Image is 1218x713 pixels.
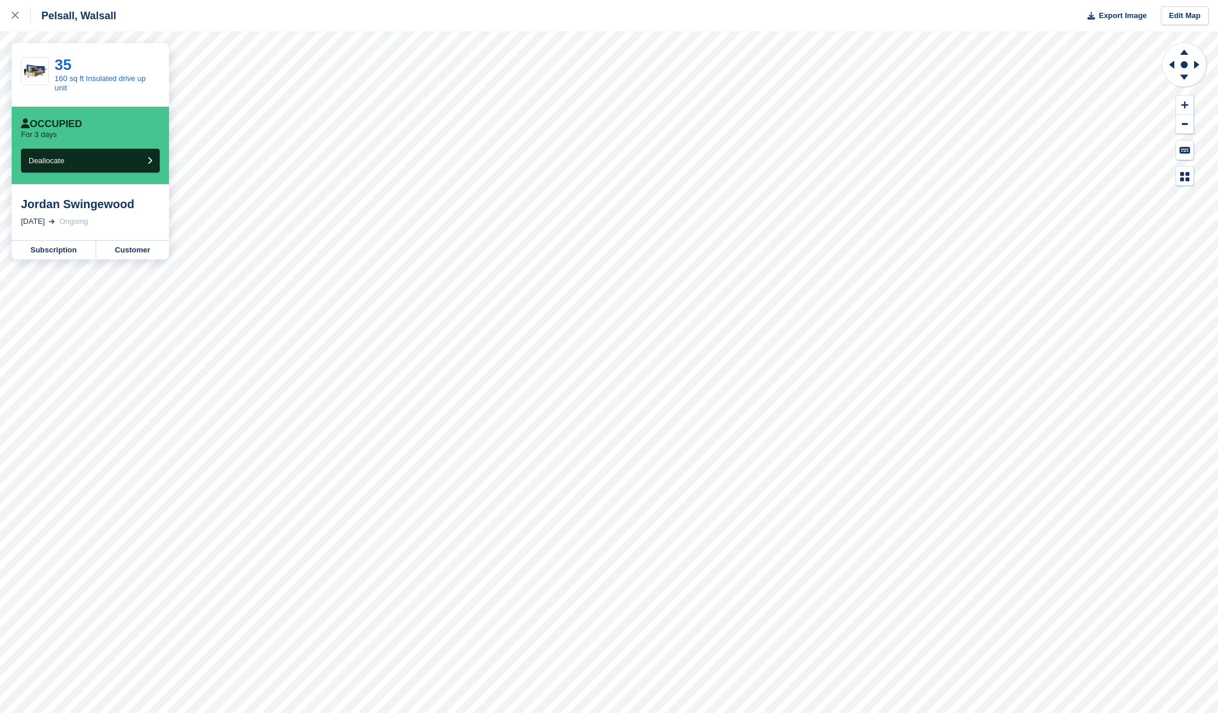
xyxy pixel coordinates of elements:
[1080,6,1147,26] button: Export Image
[22,61,48,81] img: 20-ft-container.jpg
[1176,167,1194,186] button: Map Legend
[21,197,160,211] div: Jordan Swingewood
[31,9,116,23] div: Pelsall, Walsall
[12,241,96,259] a: Subscription
[1176,141,1194,160] button: Keyboard Shortcuts
[49,219,55,224] img: arrow-right-light-icn-cde0832a797a2874e46488d9cf13f60e5c3a73dbe684e267c42b8395dfbc2abf.svg
[96,241,169,259] a: Customer
[1161,6,1209,26] a: Edit Map
[21,149,160,173] button: Deallocate
[1176,115,1194,134] button: Zoom Out
[21,118,82,130] div: Occupied
[55,56,72,73] a: 35
[55,74,146,92] a: 160 sq ft Insulated drive up unit
[21,130,57,139] p: For 3 days
[1099,10,1146,22] span: Export Image
[1176,96,1194,115] button: Zoom In
[59,216,88,227] div: Ongoing
[29,156,64,165] span: Deallocate
[21,216,45,227] div: [DATE]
